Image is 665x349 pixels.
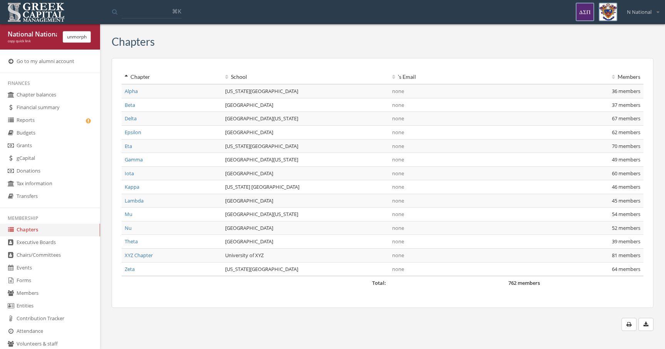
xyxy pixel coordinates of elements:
[392,143,404,150] span: none
[125,156,143,163] a: Gamma
[125,101,135,108] a: Beta
[222,221,389,235] td: [GEOGRAPHIC_DATA]
[125,238,138,245] a: Theta
[392,197,404,204] span: none
[392,156,404,163] span: none
[125,115,137,122] a: Delta
[612,88,640,95] span: 36 members
[392,88,404,95] span: none
[508,279,540,286] span: 762 members
[125,73,219,81] div: Chapter
[392,224,404,231] span: none
[222,98,389,112] td: [GEOGRAPHIC_DATA]
[622,3,659,16] div: N National
[225,73,386,81] div: School
[172,7,181,15] span: ⌘K
[392,238,404,245] span: none
[612,183,640,190] span: 46 members
[125,252,153,259] a: XYZ Chapter
[612,197,640,204] span: 45 members
[8,30,57,39] div: National National
[612,156,640,163] span: 49 members
[222,112,389,126] td: [GEOGRAPHIC_DATA][US_STATE]
[125,266,135,273] a: Zeta
[627,8,652,16] span: N National
[612,115,640,122] span: 67 members
[392,183,404,190] span: none
[125,224,132,231] a: Nu
[222,235,389,249] td: [GEOGRAPHIC_DATA]
[392,211,404,218] span: none
[222,180,389,194] td: [US_STATE] [GEOGRAPHIC_DATA]
[392,115,404,122] span: none
[392,170,404,177] span: none
[63,31,91,43] button: unmorph
[125,183,139,190] a: Kappa
[612,238,640,245] span: 39 members
[122,276,389,290] td: Total:
[125,129,141,136] a: Epsilon
[612,143,640,150] span: 70 members
[125,170,134,177] a: Iota
[392,266,404,273] span: none
[392,129,404,136] span: none
[392,101,404,108] span: none
[612,170,640,177] span: 60 members
[112,36,155,48] h3: Chapters
[612,252,640,259] span: 81 members
[125,211,132,218] a: Mu
[125,143,132,150] a: Eta
[612,266,640,273] span: 64 members
[612,129,640,136] span: 62 members
[222,249,389,263] td: University of XYZ
[392,73,540,81] div: 's Email
[8,39,57,44] div: copy quick link
[612,101,640,108] span: 37 members
[546,73,640,81] div: Members
[222,153,389,167] td: [GEOGRAPHIC_DATA][US_STATE]
[125,197,144,204] a: Lambda
[222,166,389,180] td: [GEOGRAPHIC_DATA]
[222,125,389,139] td: [GEOGRAPHIC_DATA]
[222,208,389,221] td: [GEOGRAPHIC_DATA][US_STATE]
[222,194,389,208] td: [GEOGRAPHIC_DATA]
[125,88,138,95] a: Alpha
[612,211,640,218] span: 54 members
[222,84,389,98] td: [US_STATE][GEOGRAPHIC_DATA]
[392,252,404,259] span: none
[222,139,389,153] td: [US_STATE][GEOGRAPHIC_DATA]
[612,224,640,231] span: 52 members
[222,262,389,276] td: [US_STATE][GEOGRAPHIC_DATA]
